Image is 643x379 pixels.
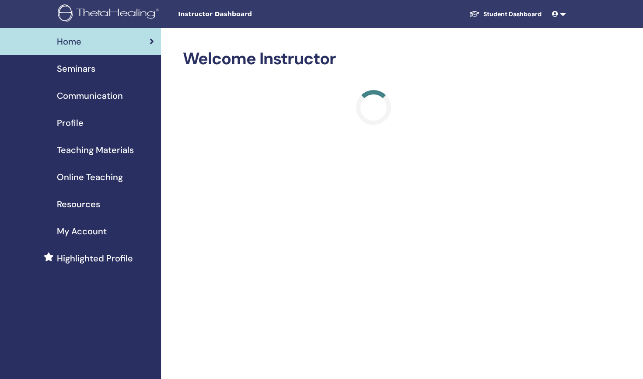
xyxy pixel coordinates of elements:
span: Communication [57,89,123,102]
span: Home [57,35,81,48]
span: Seminars [57,62,95,75]
img: graduation-cap-white.svg [469,10,480,17]
img: logo.png [58,4,162,24]
span: Instructor Dashboard [178,10,309,19]
span: Profile [57,116,84,129]
span: Online Teaching [57,170,123,184]
span: Teaching Materials [57,143,134,156]
a: Student Dashboard [462,6,549,22]
span: Resources [57,198,100,211]
span: My Account [57,225,107,238]
span: Highlighted Profile [57,252,133,265]
h2: Welcome Instructor [183,49,565,69]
